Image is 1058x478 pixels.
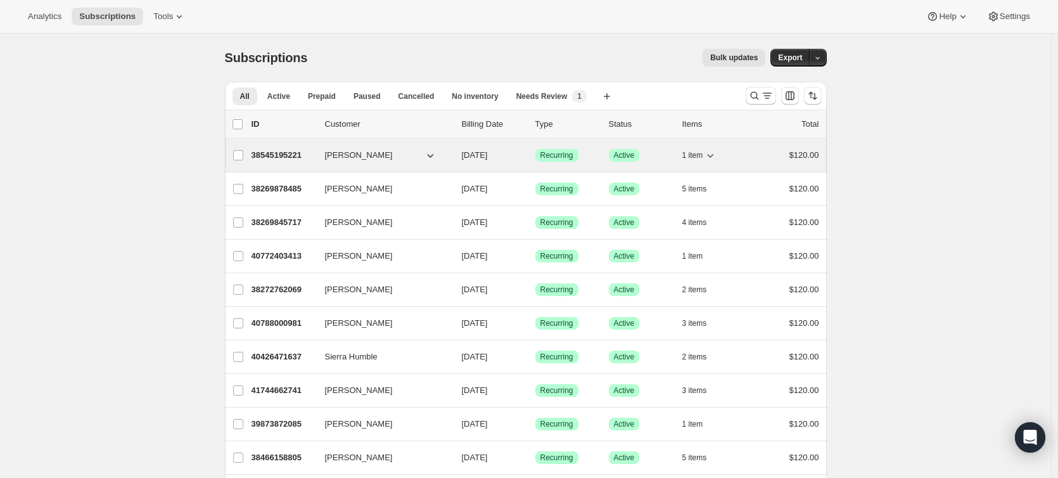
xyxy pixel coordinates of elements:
div: 39873872085[PERSON_NAME][DATE]SuccessRecurringSuccessActive1 item$120.00 [252,415,819,433]
button: Export [770,49,810,67]
span: 3 items [682,318,707,328]
button: 2 items [682,348,721,366]
span: [DATE] [462,352,488,361]
button: 1 item [682,146,717,164]
span: $120.00 [789,453,819,462]
span: $120.00 [789,352,819,361]
span: $120.00 [789,251,819,261]
button: Sierra Humble [317,347,444,367]
span: Active [614,419,635,429]
button: Tools [146,8,193,25]
span: No inventory [452,91,498,101]
p: Total [801,118,819,131]
span: [DATE] [462,318,488,328]
button: [PERSON_NAME] [317,380,444,401]
span: $120.00 [789,285,819,294]
button: Customize table column order and visibility [781,87,799,105]
span: $120.00 [789,150,819,160]
div: Type [535,118,599,131]
button: Analytics [20,8,69,25]
p: Customer [325,118,452,131]
button: 3 items [682,314,721,332]
span: Active [614,352,635,362]
span: [PERSON_NAME] [325,183,393,195]
div: Open Intercom Messenger [1015,422,1045,453]
span: Recurring [540,251,573,261]
span: $120.00 [789,318,819,328]
button: [PERSON_NAME] [317,179,444,199]
p: 40772403413 [252,250,315,262]
p: 38545195221 [252,149,315,162]
button: 5 items [682,180,721,198]
button: [PERSON_NAME] [317,448,444,468]
span: Needs Review [516,91,568,101]
span: [DATE] [462,285,488,294]
p: 40788000981 [252,317,315,330]
span: Prepaid [308,91,336,101]
p: Status [609,118,672,131]
div: 40772403413[PERSON_NAME][DATE]SuccessRecurringSuccessActive1 item$120.00 [252,247,819,265]
button: 1 item [682,247,717,265]
span: 3 items [682,385,707,396]
button: Search and filter results [746,87,776,105]
p: 38272762069 [252,283,315,296]
span: 4 items [682,217,707,228]
span: [DATE] [462,150,488,160]
button: 3 items [682,382,721,399]
div: IDCustomerBilling DateTypeStatusItemsTotal [252,118,819,131]
button: 1 item [682,415,717,433]
span: [PERSON_NAME] [325,216,393,229]
p: 39873872085 [252,418,315,430]
span: Active [614,285,635,295]
p: 41744662741 [252,384,315,397]
span: [PERSON_NAME] [325,384,393,397]
span: $120.00 [789,419,819,429]
p: 38466158805 [252,451,315,464]
button: [PERSON_NAME] [317,212,444,233]
span: [PERSON_NAME] [325,317,393,330]
span: [DATE] [462,385,488,395]
span: Active [267,91,290,101]
button: [PERSON_NAME] [317,313,444,333]
span: [PERSON_NAME] [325,250,393,262]
span: Settings [1000,11,1030,22]
button: 5 items [682,449,721,467]
span: 2 items [682,285,707,295]
span: [DATE] [462,217,488,227]
span: Export [778,53,802,63]
span: 1 [577,91,582,101]
span: Recurring [540,352,573,362]
span: Recurring [540,419,573,429]
span: Cancelled [398,91,435,101]
div: 38269845717[PERSON_NAME][DATE]SuccessRecurringSuccessActive4 items$120.00 [252,214,819,231]
span: Subscriptions [225,51,308,65]
div: 40426471637Sierra Humble[DATE]SuccessRecurringSuccessActive2 items$120.00 [252,348,819,366]
span: Bulk updates [710,53,758,63]
button: Subscriptions [72,8,143,25]
span: 5 items [682,453,707,463]
span: $120.00 [789,217,819,227]
p: Billing Date [462,118,525,131]
button: [PERSON_NAME] [317,280,444,300]
span: [DATE] [462,419,488,429]
p: 40426471637 [252,351,315,363]
span: Paused [354,91,381,101]
button: Create new view [597,87,617,105]
span: [PERSON_NAME] [325,283,393,296]
span: 1 item [682,150,703,160]
span: Active [614,217,635,228]
span: $120.00 [789,184,819,193]
button: [PERSON_NAME] [317,145,444,165]
span: Recurring [540,453,573,463]
span: 1 item [682,251,703,261]
span: Recurring [540,285,573,295]
span: [DATE] [462,251,488,261]
button: Help [919,8,976,25]
div: Items [682,118,746,131]
span: Tools [153,11,173,22]
span: Analytics [28,11,61,22]
span: Recurring [540,318,573,328]
p: 38269878485 [252,183,315,195]
span: [PERSON_NAME] [325,451,393,464]
button: 4 items [682,214,721,231]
